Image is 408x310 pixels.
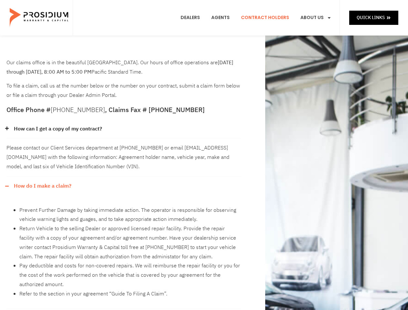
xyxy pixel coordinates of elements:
[6,177,241,196] div: How do I make a claim?
[6,196,241,309] div: How do I make a claim?
[357,14,385,22] span: Quick Links
[6,58,241,100] div: To file a claim, call us at the number below or the number on your contract, submit a claim form ...
[14,181,71,191] a: How do I make a claim?
[6,119,241,139] div: How can I get a copy of my contract?
[349,11,398,25] a: Quick Links
[6,107,241,113] h5: Office Phone # , Claims Fax # [PHONE_NUMBER]
[6,59,233,76] b: [DATE] through [DATE], 8:00 AM to 5:00 PM
[19,261,241,289] li: Pay deductible and costs for non-covered repairs. We will reimburse the repair facility or you fo...
[14,124,102,134] a: How can I get a copy of my contract?
[296,6,336,30] a: About Us
[19,289,241,299] li: Refer to the section in your agreement “Guide To Filing A Claim”.
[19,206,241,224] li: Prevent Further Damage by taking immediate action. The operator is responsible for observing vehi...
[6,139,241,176] div: How can I get a copy of my contract?
[51,105,105,115] a: [PHONE_NUMBER]
[176,6,336,30] nav: Menu
[236,6,294,30] a: Contract Holders
[19,224,241,261] li: Return Vehicle to the selling Dealer or approved licensed repair facility. Provide the repair fac...
[206,6,235,30] a: Agents
[176,6,205,30] a: Dealers
[6,58,241,77] p: Our claims office is in the beautiful [GEOGRAPHIC_DATA]. Our hours of office operations are Pacif...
